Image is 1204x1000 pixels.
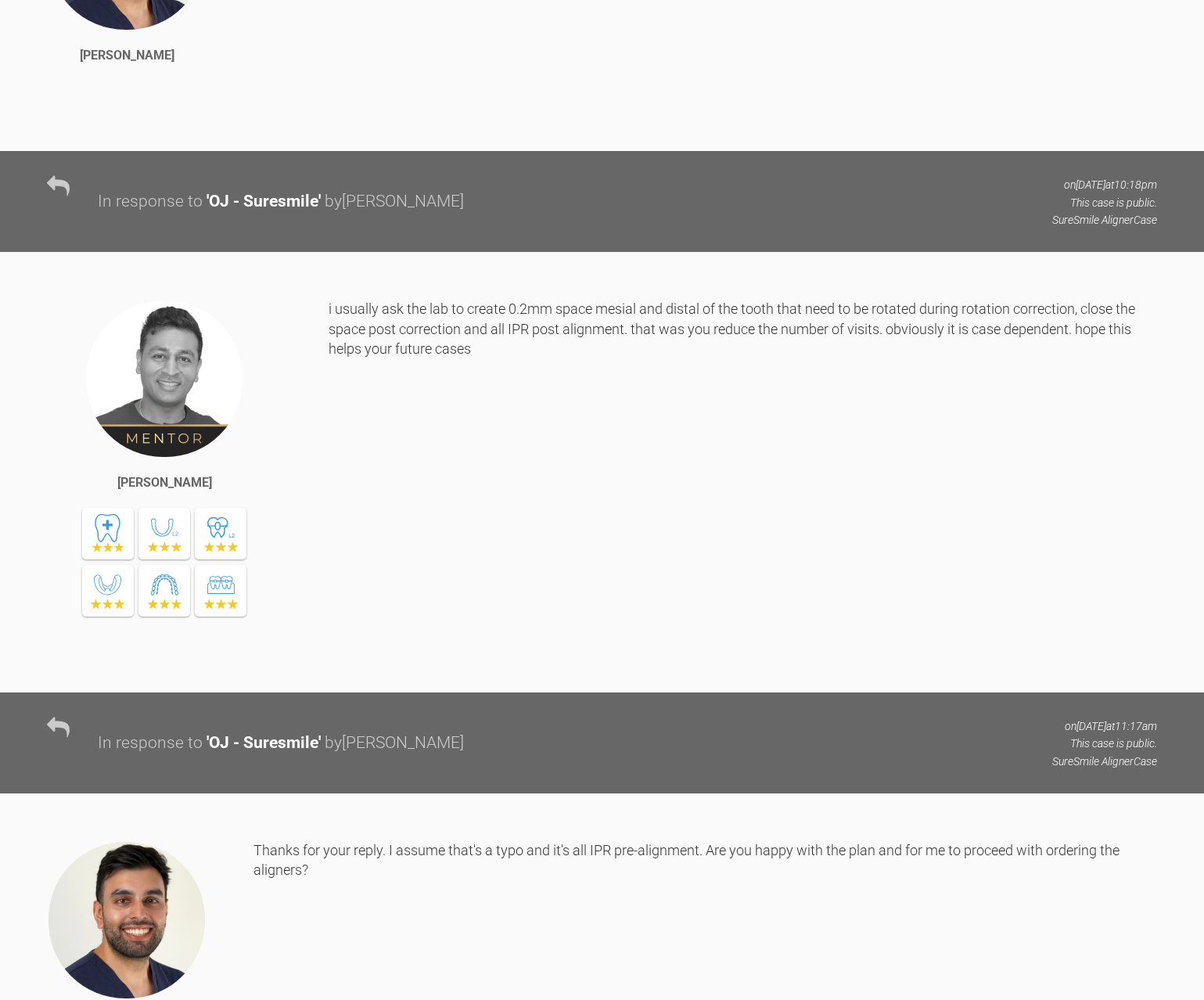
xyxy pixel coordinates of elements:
div: by [PERSON_NAME] [325,189,464,215]
img: Prateek Mehta [84,299,244,459]
p: on [DATE] at 11:17am [1052,718,1157,735]
p: on [DATE] at 10:18pm [1052,176,1157,193]
div: [PERSON_NAME] [80,45,174,66]
div: i usually ask the lab to create 0.2mm space mesial and distal of the tooth that need to be rotate... [329,299,1157,668]
p: SureSmile Aligner Case [1052,753,1157,770]
div: In response to [98,189,203,215]
div: ' OJ - Suresmile ' [207,189,321,215]
div: [PERSON_NAME] [117,473,212,493]
img: Davinderjit Singh [47,840,207,1000]
div: ' OJ - Suresmile ' [207,730,321,757]
div: by [PERSON_NAME] [325,730,464,757]
p: This case is public. [1052,194,1157,211]
p: SureSmile Aligner Case [1052,211,1157,228]
p: This case is public. [1052,735,1157,752]
div: In response to [98,730,203,757]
